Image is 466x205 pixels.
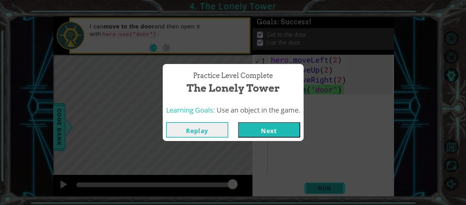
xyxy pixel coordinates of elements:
span: Practice Level Complete [193,71,273,81]
span: Learning Goals: [166,105,215,115]
button: Replay [166,122,228,138]
button: Next [238,122,300,138]
span: The Lonely Tower [187,81,280,95]
span: Use an object in the game. [217,105,300,115]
